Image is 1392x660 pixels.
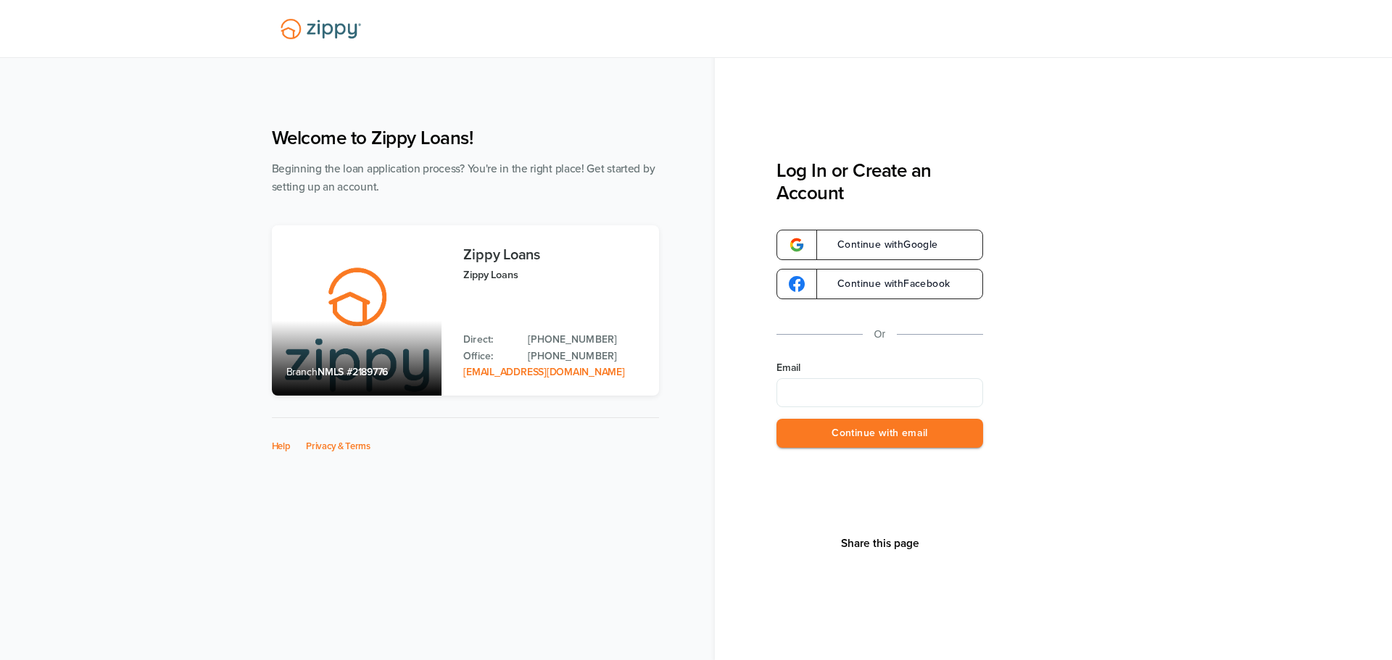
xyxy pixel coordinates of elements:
h1: Welcome to Zippy Loans! [272,127,659,149]
span: Continue with Facebook [823,279,950,289]
p: Zippy Loans [463,267,644,283]
a: Privacy & Terms [306,440,370,452]
a: Office Phone: 512-975-2947 [528,348,644,364]
label: Email [776,361,983,375]
a: Email Address: zippyguide@zippymh.com [463,366,624,378]
a: google-logoContinue withFacebook [776,269,983,299]
a: google-logoContinue withGoogle [776,230,983,260]
p: Or [874,325,886,343]
img: google-logo [789,276,805,292]
a: Direct Phone: 512-975-2947 [528,332,644,348]
span: NMLS #2189776 [318,366,388,378]
button: Share This Page [837,536,924,551]
img: Lender Logo [272,12,370,46]
span: Continue with Google [823,240,938,250]
span: Beginning the loan application process? You're in the right place! Get started by setting up an a... [272,162,655,193]
input: Email Address [776,378,983,407]
h3: Zippy Loans [463,247,644,263]
h3: Log In or Create an Account [776,159,983,204]
button: Continue with email [776,419,983,448]
a: Help [272,440,291,452]
img: google-logo [789,237,805,253]
p: Direct: [463,332,513,348]
span: Branch [286,366,318,378]
p: Office: [463,348,513,364]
